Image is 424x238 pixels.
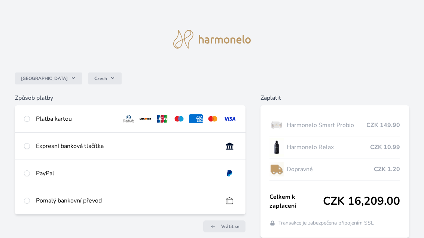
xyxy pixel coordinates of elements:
img: diners.svg [122,114,135,123]
img: CLEAN_RELAX_se_stinem_x-lo.jpg [269,138,284,157]
img: jcb.svg [155,114,169,123]
span: Transakce je zabezpečena připojením SSL [278,219,374,227]
img: mc.svg [206,114,220,123]
span: Harmonelo Relax [287,143,370,152]
img: Box-6-lahvi-SMART-PROBIO-1_(1)-lo.png [269,116,284,135]
h6: Způsob platby [15,93,245,102]
button: Czech [88,72,122,84]
span: Dopravné [287,165,374,174]
span: Celkem k zaplacení [269,192,323,210]
img: discover.svg [138,114,152,123]
span: CZK 16,209.00 [323,195,400,208]
span: Harmonelo Smart Probio [287,121,366,130]
img: visa.svg [223,114,237,123]
span: CZK 10.99 [370,143,400,152]
span: CZK 1.20 [374,165,400,174]
button: [GEOGRAPHIC_DATA] [15,72,82,84]
a: Vrátit se [203,220,245,232]
div: Pomalý bankovní převod [36,196,217,205]
img: paypal.svg [223,169,237,178]
span: [GEOGRAPHIC_DATA] [21,75,68,81]
h6: Zaplatit [260,93,409,102]
img: bankTransfer_IBAN.svg [223,196,237,205]
img: logo.svg [173,30,251,49]
div: Expresní banková tlačítka [36,142,217,151]
img: delivery-lo.png [269,160,284,179]
div: PayPal [36,169,217,178]
img: maestro.svg [172,114,186,123]
span: CZK 149.90 [366,121,400,130]
img: onlineBanking_CZ.svg [223,142,237,151]
span: Vrátit se [221,223,240,229]
img: amex.svg [189,114,203,123]
div: Platba kartou [36,114,116,123]
span: Czech [94,75,107,81]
